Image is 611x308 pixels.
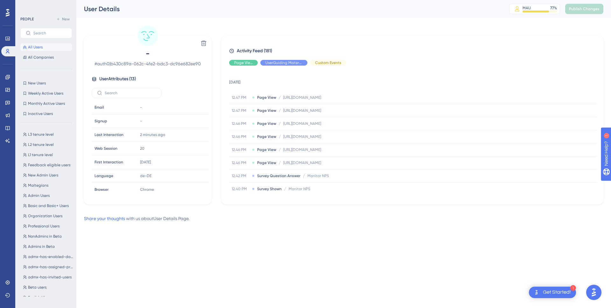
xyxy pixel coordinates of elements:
[529,287,576,298] div: Open Get Started! checklist, remaining modules: 1
[84,215,189,222] div: with us about User Details Page .
[28,213,62,218] span: Organization Users
[279,147,281,152] span: /
[565,4,603,14] button: Publish Changes
[140,105,142,110] span: -
[20,222,76,230] button: Professional Users
[234,60,253,65] span: Page View
[20,212,76,220] button: Organization Users
[279,108,281,113] span: /
[20,161,76,169] button: Feedback eligible users
[20,54,72,61] button: All Companies
[28,254,73,259] span: admx-has-enabled-data-source
[140,133,165,137] time: 2 minutes ago
[28,111,53,116] span: Inactive Users
[20,151,76,159] button: L1 tenure level
[84,4,493,13] div: User Details
[95,160,123,165] span: First Interaction
[33,31,67,35] input: Search
[20,192,76,199] button: Admin Users
[232,173,249,178] span: 12.42 PM
[569,6,600,11] span: Publish Changes
[92,48,204,59] span: -
[28,203,69,208] span: Basic and Basic+ Users
[20,131,76,138] button: L3 tenure level
[232,147,249,152] span: 12.46 PM
[20,17,34,22] div: PEOPLE
[279,121,281,126] span: /
[257,121,276,126] span: Page View
[95,146,117,151] span: Web Session
[20,182,76,189] button: Maltegians
[570,285,576,291] div: 1
[279,95,281,100] span: /
[28,173,58,178] span: New Admin Users
[20,253,76,261] button: admx-has-enabled-data-source
[95,173,113,178] span: Language
[28,224,60,229] span: Professional Users
[15,2,40,9] span: Need Help?
[28,275,72,280] span: admx-has-invited-users
[140,160,151,164] time: [DATE]
[95,187,109,192] span: Browser
[257,147,276,152] span: Page View
[265,60,302,65] span: UserGuiding Material
[232,121,249,126] span: 12.46 PM
[20,273,76,281] button: admx-has-invited-users
[140,146,144,151] span: 20
[543,289,571,296] div: Get Started!
[257,134,276,139] span: Page View
[279,160,281,165] span: /
[28,132,54,137] span: L3 tenure level
[232,95,249,100] span: 12.47 PM
[28,234,62,239] span: NonAdmins in Beta
[232,134,249,139] span: 12.46 PM
[84,216,125,221] a: Share your thoughts
[20,43,72,51] button: All Users
[28,183,48,188] span: Maltegians
[257,173,300,178] span: Survey Question Answer
[20,90,72,97] button: Weekly Active Users
[105,91,156,95] input: Search
[20,171,76,179] button: New Admin Users
[20,294,76,301] button: English UI
[523,5,531,11] div: MAU
[28,193,50,198] span: Admin Users
[257,160,276,165] span: Page View
[283,108,321,113] span: [URL][DOMAIN_NAME]
[28,81,46,86] span: New Users
[284,186,286,191] span: /
[28,244,55,249] span: Admins in Beta
[307,173,329,178] span: Monitor NPS
[237,47,272,55] span: Activity Feed (181)
[20,79,72,87] button: New Users
[28,285,46,290] span: Beta users
[95,118,107,124] span: Signup
[20,263,76,271] button: admx-has-assigned-product
[283,95,321,100] span: [URL][DOMAIN_NAME]
[229,71,598,91] td: [DATE]
[550,5,557,11] div: 77 %
[584,283,603,302] iframe: UserGuiding AI Assistant Launcher
[232,108,249,113] span: 12.47 PM
[54,15,72,23] button: New
[257,95,276,100] span: Page View
[257,108,276,113] span: Page View
[140,187,154,192] span: Chrome
[232,186,249,191] span: 12.40 PM
[95,105,104,110] span: Email
[99,75,136,83] span: User Attributes ( 13 )
[283,121,321,126] span: [URL][DOMAIN_NAME]
[28,91,63,96] span: Weekly Active Users
[283,134,321,139] span: [URL][DOMAIN_NAME]
[28,101,65,106] span: Monthly Active Users
[20,100,72,107] button: Monthly Active Users
[315,60,341,65] span: Custom Events
[257,186,282,191] span: Survey Shown
[92,60,204,68] span: # auth0|b430c89a-062c-4fe2-bdc3-dc96e682ee90
[533,289,540,296] img: launcher-image-alternative-text
[20,141,76,148] button: L2 tenure level
[303,173,305,178] span: /
[28,162,70,168] span: Feedback eligible users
